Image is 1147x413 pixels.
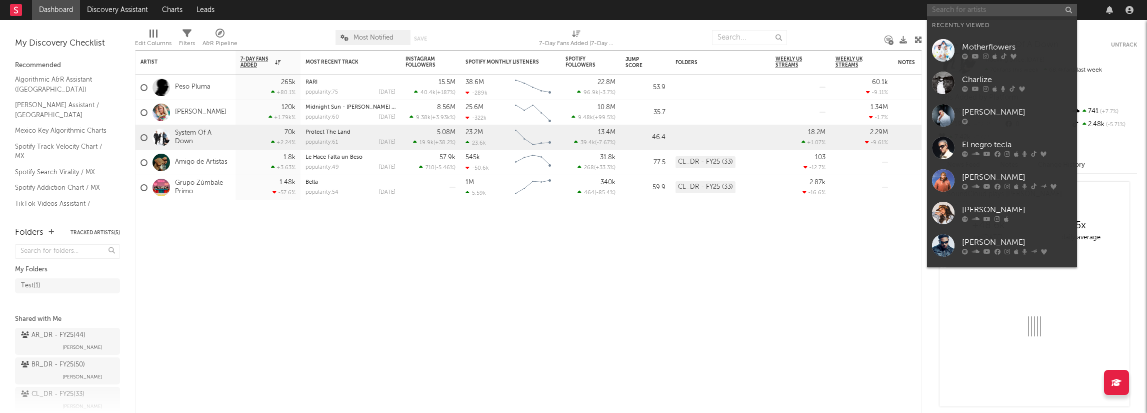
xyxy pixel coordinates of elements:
[584,165,594,171] span: 268
[577,189,615,196] div: ( )
[1070,118,1137,131] div: 2.48k
[279,179,295,186] div: 1.48k
[625,182,665,194] div: 59.9
[869,114,888,121] div: -1.7 %
[580,140,595,146] span: 39.4k
[202,38,237,50] div: A&R Pipeline
[625,157,665,169] div: 77.5
[927,99,1077,132] a: [PERSON_NAME]
[15,313,120,325] div: Shared with Me
[305,80,395,85] div: RARI
[21,280,40,292] div: Test ( 1 )
[21,329,85,341] div: AR_DR - FY25 ( 44 )
[305,80,317,85] a: RARI
[15,244,120,259] input: Search for folders...
[578,115,593,121] span: 9.48k
[865,139,888,146] div: -9.61 %
[15,60,120,72] div: Recommended
[927,229,1077,262] a: [PERSON_NAME]
[1070,105,1137,118] div: 741
[305,190,338,195] div: popularity: 54
[571,114,615,121] div: ( )
[135,25,171,54] div: Edit Columns
[202,25,237,54] div: A&R Pipeline
[872,79,888,86] div: 60.1k
[379,190,395,195] div: [DATE]
[598,129,615,136] div: 13.4M
[305,105,407,110] a: Midnight Sun - [PERSON_NAME] Remix
[15,125,110,136] a: Mexico Key Algorithmic Charts
[584,190,594,196] span: 464
[577,89,615,96] div: ( )
[179,25,195,54] div: Filters
[437,129,455,136] div: 5.08M
[305,130,395,135] div: Protect The Land
[465,115,486,121] div: -322k
[62,341,102,353] span: [PERSON_NAME]
[465,190,486,196] div: 5.59k
[305,155,362,160] a: Le Hace Falta un Beso
[419,140,433,146] span: 19.9k
[414,89,455,96] div: ( )
[801,139,825,146] div: +1.07 %
[175,158,227,167] a: Amigo de Artistas
[1098,109,1118,115] span: +7.7 %
[712,30,787,45] input: Search...
[305,115,339,120] div: popularity: 60
[1104,122,1125,128] span: -5.71 %
[465,179,474,186] div: 1M
[284,129,295,136] div: 70k
[815,154,825,161] div: 103
[465,129,483,136] div: 23.2M
[898,60,998,66] div: Notes
[15,198,110,219] a: TikTok Videos Assistant / [GEOGRAPHIC_DATA]
[268,114,295,121] div: +1.79k %
[413,139,455,146] div: ( )
[379,140,395,145] div: [DATE]
[465,154,480,161] div: 545k
[272,189,295,196] div: -57.6 %
[835,56,873,68] span: Weekly UK Streams
[675,60,750,66] div: Folders
[432,115,454,121] span: +3.93k %
[21,388,84,400] div: CL_DR - FY25 ( 33 )
[1111,40,1137,50] button: Untrack
[175,129,230,146] a: System Of A Down
[927,34,1077,67] a: Motherflowers
[962,204,1072,216] div: [PERSON_NAME]
[465,79,484,86] div: 38.6M
[803,164,825,171] div: -12.7 %
[420,90,435,96] span: 40.4k
[595,165,614,171] span: +33.3 %
[15,100,110,120] a: [PERSON_NAME] Assistant / [GEOGRAPHIC_DATA]
[539,25,614,54] div: 7-Day Fans Added (7-Day Fans Added)
[510,75,555,100] svg: Chart title
[437,104,455,111] div: 8.56M
[510,125,555,150] svg: Chart title
[175,179,230,196] a: Grupo Zúmbale Primo
[379,165,395,170] div: [DATE]
[15,38,120,50] div: My Discovery Checklist
[15,141,110,162] a: Spotify Track Velocity Chart / MX
[353,35,393,41] span: Most Notified
[405,56,440,68] div: Instagram Followers
[802,189,825,196] div: -16.6 %
[175,108,226,117] a: [PERSON_NAME]
[379,115,395,120] div: [DATE]
[305,105,395,110] div: Midnight Sun - Alex Chapman Remix
[866,89,888,96] div: -9.11 %
[271,139,295,146] div: +2.24 %
[596,140,614,146] span: -7.67 %
[15,227,43,239] div: Folders
[600,154,615,161] div: 31.8k
[62,371,102,383] span: [PERSON_NAME]
[539,38,614,50] div: 7-Day Fans Added (7-Day Fans Added)
[465,104,483,111] div: 25.6M
[870,104,888,111] div: 1.34M
[465,140,486,146] div: 23.6k
[305,180,395,185] div: Bella
[600,179,615,186] div: 340k
[577,164,615,171] div: ( )
[870,129,888,136] div: 2.29M
[15,182,110,193] a: Spotify Addiction Chart / MX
